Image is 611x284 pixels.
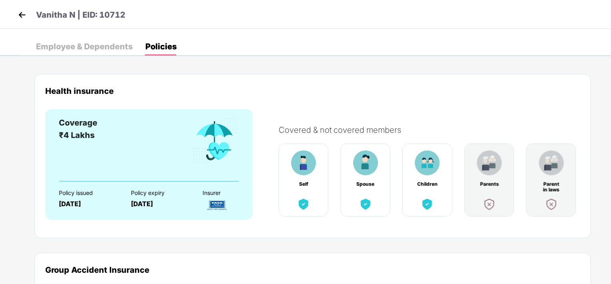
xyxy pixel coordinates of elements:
div: Spouse [355,181,376,187]
img: benefitCardImg [415,150,440,175]
div: Health insurance [45,86,580,95]
p: Vanitha N | EID: 10712 [36,9,125,21]
div: [DATE] [59,200,117,208]
img: back [16,9,28,21]
div: Parents [479,181,500,187]
img: benefitCardImg [291,150,316,175]
img: benefitCardImg [477,150,502,175]
img: benefitCardImg [544,197,559,211]
div: Group Accident Insurance [45,265,580,274]
div: Insurer [203,190,261,196]
div: Policies [145,43,177,51]
span: ₹4 Lakhs [59,130,94,140]
div: [DATE] [131,200,189,208]
img: benefitCardImg [539,150,564,175]
div: Parent in laws [541,181,562,187]
div: Self [293,181,314,187]
img: benefitCardImg [482,197,496,211]
div: Coverage [59,117,97,129]
img: benefitCardImg [420,197,434,211]
img: benefitCardImg [358,197,373,211]
div: Children [417,181,438,187]
img: benefitCardImg [191,117,239,165]
div: Policy issued [59,190,117,196]
div: Covered & not covered members [279,125,588,135]
div: Policy expiry [131,190,189,196]
img: benefitCardImg [296,197,311,211]
div: Employee & Dependents [36,43,133,51]
img: benefitCardImg [353,150,378,175]
img: InsurerLogo [203,198,231,212]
